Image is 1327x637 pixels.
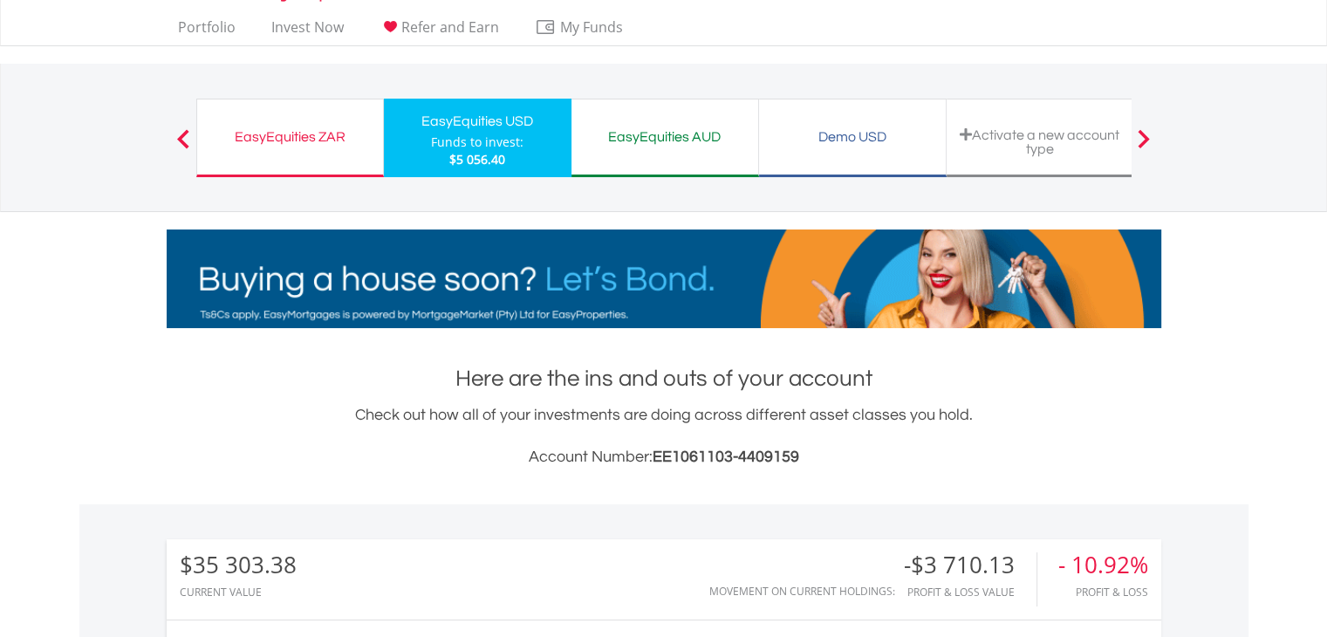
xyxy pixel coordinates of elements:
div: Movement on Current Holdings: [709,586,895,597]
div: Profit & Loss [1058,586,1148,598]
div: Check out how all of your investments are doing across different asset classes you hold. [167,403,1161,469]
div: $35 303.38 [180,552,297,578]
a: Invest Now [264,18,351,45]
a: Refer and Earn [373,18,506,45]
div: Activate a new account type [957,127,1123,156]
div: Funds to invest: [431,134,523,151]
div: CURRENT VALUE [180,586,297,598]
div: - 10.92% [1058,552,1148,578]
a: Portfolio [171,18,243,45]
h1: Here are the ins and outs of your account [167,363,1161,394]
div: Demo USD [770,125,935,149]
div: Profit & Loss Value [904,586,1036,598]
div: EasyEquities USD [394,109,561,134]
div: EasyEquities AUD [582,125,748,149]
h3: Account Number: [167,445,1161,469]
div: -$3 710.13 [904,552,1036,578]
span: $5 056.40 [449,151,505,168]
span: My Funds [535,16,649,38]
span: EE1061103-4409159 [653,449,799,465]
span: Refer and Earn [401,17,499,37]
div: EasyEquities ZAR [208,125,373,149]
img: EasyMortage Promotion Banner [167,229,1161,328]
